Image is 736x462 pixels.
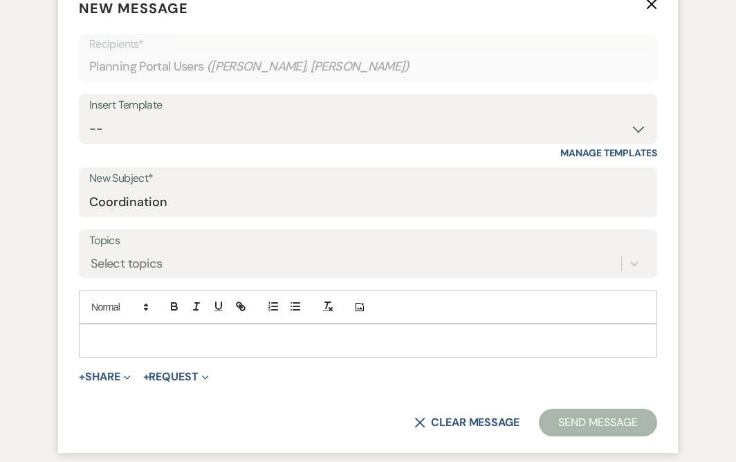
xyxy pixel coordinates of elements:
button: Share [79,371,131,382]
span: ( [PERSON_NAME], [PERSON_NAME] ) [207,57,410,76]
div: Insert Template [89,95,647,115]
p: Recipients* [89,35,647,53]
div: Select topics [91,255,163,273]
a: Manage Templates [560,147,657,159]
span: + [79,371,85,382]
div: Planning Portal Users [89,53,647,80]
button: Send Message [539,409,657,436]
label: Topics [89,231,647,251]
label: New Subject* [89,169,647,189]
span: + [143,371,149,382]
button: Clear message [414,417,519,428]
button: Request [143,371,209,382]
